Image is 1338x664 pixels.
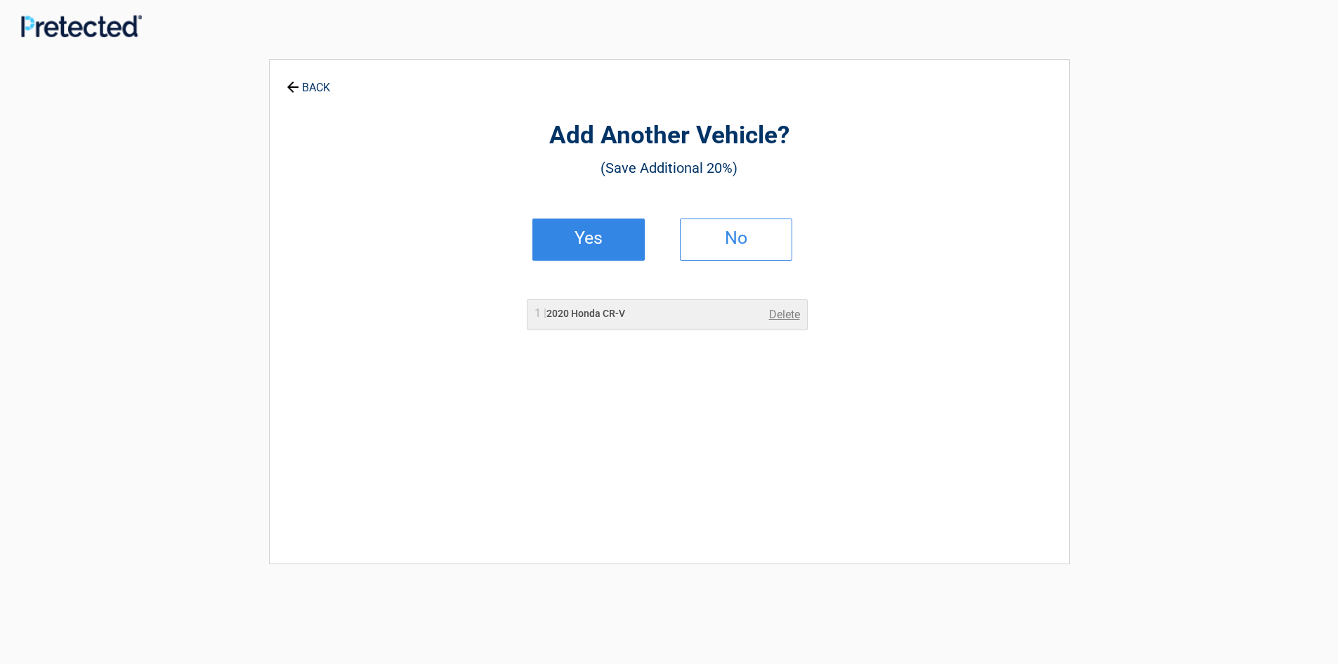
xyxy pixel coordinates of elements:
[21,15,142,37] img: Main Logo
[547,233,630,243] h2: Yes
[769,306,800,323] a: Delete
[534,306,546,320] span: 1 |
[347,119,992,152] h2: Add Another Vehicle?
[534,306,625,321] h2: 2020 Honda CR-V
[284,69,333,93] a: BACK
[347,156,992,180] h3: (Save Additional 20%)
[695,233,778,243] h2: No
